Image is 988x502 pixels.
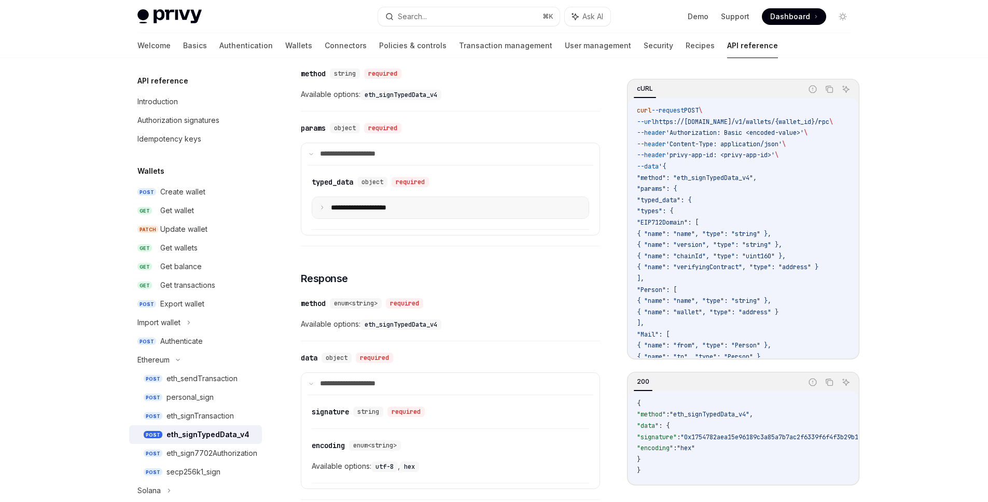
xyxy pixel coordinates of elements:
span: 'Content-Type: application/json' [666,140,782,148]
div: Authenticate [160,335,203,347]
span: \ [804,129,808,137]
div: eth_sendTransaction [166,372,238,385]
a: Idempotency keys [129,130,262,148]
span: POST [137,188,156,196]
span: --request [651,106,684,115]
div: eth_sign7702Authorization [166,447,257,459]
span: GET [137,282,152,289]
span: "signature" [637,433,677,441]
span: POST [144,468,162,476]
span: --url [637,118,655,126]
div: signature [312,407,349,417]
a: Wallets [285,33,312,58]
h5: Wallets [137,165,164,177]
a: POSTExport wallet [129,295,262,313]
a: POSTeth_signTransaction [129,407,262,425]
span: GET [137,263,152,271]
span: { "name": "verifyingContract", "type": "address" } [637,263,818,271]
span: POST [137,300,156,308]
div: Search... [398,10,427,23]
div: Get transactions [160,279,215,291]
span: --header [637,140,666,148]
div: 200 [634,375,652,388]
div: required [387,407,425,417]
span: POST [144,375,162,383]
span: "method": "eth_signTypedData_v4", [637,174,757,182]
button: Toggle dark mode [834,8,851,25]
div: method [301,68,326,79]
div: params [301,123,326,133]
button: Ask AI [839,375,853,389]
span: : [673,444,677,452]
span: \ [782,140,786,148]
div: required [364,68,401,79]
button: Copy the contents from the code block [823,82,836,96]
div: data [301,353,317,363]
a: POSTsecp256k1_sign [129,463,262,481]
span: https://[DOMAIN_NAME]/v1/wallets/{wallet_id}/rpc [655,118,829,126]
span: \ [699,106,702,115]
span: enum<string> [353,441,397,450]
span: "EIP712Domain": [ [637,218,699,227]
code: eth_signTypedData_v4 [360,90,441,100]
span: "eth_signTypedData_v4" [670,410,749,419]
a: Support [721,11,749,22]
span: --data [637,162,659,171]
span: Available options: , [312,460,589,472]
span: POST [144,412,162,420]
a: Connectors [325,33,367,58]
span: : { [659,422,670,430]
span: "method" [637,410,666,419]
a: GETGet balance [129,257,262,276]
div: secp256k1_sign [166,466,220,478]
a: Demo [688,11,708,22]
span: POST [684,106,699,115]
span: --header [637,151,666,159]
span: "Mail": [ [637,330,670,339]
span: , [749,410,753,419]
span: "data" [637,422,659,430]
span: ⌘ K [542,12,553,21]
div: Introduction [137,95,178,108]
span: \ [829,118,833,126]
a: PATCHUpdate wallet [129,220,262,239]
span: { "name": "chainId", "type": "uint160" }, [637,252,786,260]
span: object [361,178,383,186]
span: POST [144,394,162,401]
span: { "name": "name", "type": "string" }, [637,230,771,238]
a: GETGet wallets [129,239,262,257]
span: "hex" [677,444,695,452]
a: API reference [727,33,778,58]
div: Import wallet [137,316,180,329]
a: Dashboard [762,8,826,25]
code: utf-8 [371,462,398,472]
span: { "name": "from", "type": "Person" }, [637,341,771,350]
span: "typed_data": { [637,196,691,204]
a: Authentication [219,33,273,58]
span: "types": { [637,207,673,215]
span: Dashboard [770,11,810,22]
div: Get wallets [160,242,198,254]
span: '{ [659,162,666,171]
button: Search...⌘K [378,7,560,26]
span: POST [144,450,162,457]
div: eth_signTransaction [166,410,234,422]
div: Get wallet [160,204,194,217]
span: string [357,408,379,416]
a: Policies & controls [379,33,447,58]
div: method [301,298,326,309]
button: Ask AI [565,7,610,26]
a: Recipes [686,33,715,58]
div: Authorization signatures [137,114,219,127]
div: Solana [137,484,161,497]
a: Authorization signatures [129,111,262,130]
span: curl [637,106,651,115]
div: required [386,298,423,309]
div: Get balance [160,260,202,273]
a: POSTpersonal_sign [129,388,262,407]
span: { "name": "name", "type": "string" }, [637,297,771,305]
div: encoding [312,440,345,451]
a: POSTAuthenticate [129,332,262,351]
span: GET [137,244,152,252]
span: ], [637,274,644,283]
